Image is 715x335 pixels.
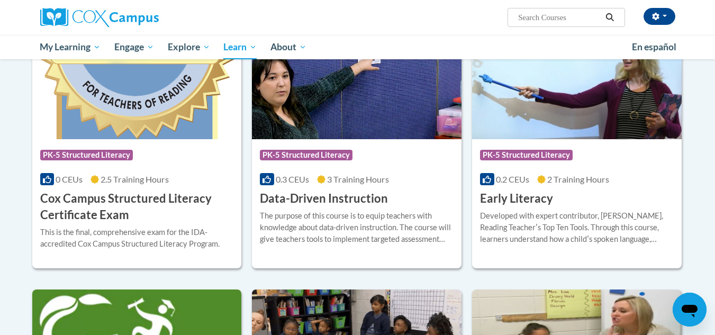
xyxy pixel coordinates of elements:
span: 0.2 CEUs [496,174,529,184]
div: This is the final, comprehensive exam for the IDA-accredited Cox Campus Structured Literacy Program. [40,227,234,250]
a: My Learning [33,35,108,59]
input: Search Courses [517,11,602,24]
a: Course LogoPK-5 Structured Literacy0 CEUs2.5 Training Hours Cox Campus Structured Literacy Certif... [32,31,242,268]
span: 2 Training Hours [547,174,609,184]
h3: Cox Campus Structured Literacy Certificate Exam [40,191,234,223]
span: 3 Training Hours [327,174,389,184]
a: Engage [107,35,161,59]
div: Main menu [24,35,691,59]
span: PK-5 Structured Literacy [480,150,573,160]
span: 0.3 CEUs [276,174,309,184]
span: PK-5 Structured Literacy [40,150,133,160]
img: Cox Campus [40,8,159,27]
img: Course Logo [32,31,242,139]
span: Learn [223,41,257,53]
a: Course LogoPK-5 Structured Literacy0.3 CEUs3 Training Hours Data-Driven InstructionThe purpose of... [252,31,461,268]
a: About [264,35,313,59]
span: 2.5 Training Hours [101,174,169,184]
div: Developed with expert contributor, [PERSON_NAME], Reading Teacherʹs Top Ten Tools. Through this c... [480,210,674,245]
span: En español [632,41,676,52]
img: Course Logo [472,31,682,139]
a: En español [625,36,683,58]
span: Engage [114,41,154,53]
span: My Learning [40,41,101,53]
a: Explore [161,35,217,59]
a: Course LogoPK-5 Structured Literacy0.2 CEUs2 Training Hours Early LiteracyDeveloped with expert c... [472,31,682,268]
h3: Data-Driven Instruction [260,191,388,207]
span: About [270,41,306,53]
span: PK-5 Structured Literacy [260,150,352,160]
img: Course Logo [252,31,461,139]
a: Cox Campus [40,8,241,27]
span: Explore [168,41,210,53]
button: Account Settings [644,8,675,25]
iframe: Button to launch messaging window [673,293,707,327]
span: 0 CEUs [56,174,83,184]
a: Learn [216,35,264,59]
button: Search [602,11,618,24]
div: The purpose of this course is to equip teachers with knowledge about data-driven instruction. The... [260,210,454,245]
h3: Early Literacy [480,191,553,207]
